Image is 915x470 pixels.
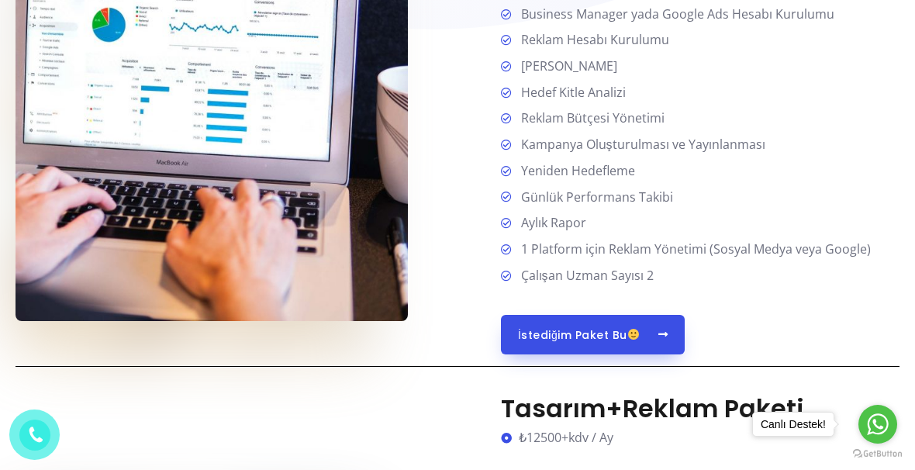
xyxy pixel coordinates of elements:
a: Canlı Destek! [752,412,834,437]
span: Business Manager yada Google Ads Hesabı Kurulumu [515,3,834,26]
span: İstediğim paket Bu [518,329,640,340]
span: Kampanya Oluşturulması ve Yayınlanması [515,133,765,157]
span: Aylık Rapor [515,212,586,235]
span: Çalışan Uzman Sayısı 2 [515,264,654,288]
img: phone.png [25,425,44,444]
div: Canlı Destek! [753,413,834,436]
span: Reklam Hesabı Kurulumu [515,29,669,52]
span: 1 Platform için Reklam Yönetimi (Sosyal Medya veya Google) [515,238,871,261]
span: Hedef Kitle Analizi [515,81,626,105]
span: [PERSON_NAME] [515,55,617,78]
span: ₺12500+kdv / Ay [515,427,613,450]
span: Günlük Performans Takibi [515,186,673,209]
span: Reklam Bütçesi Yönetimi [515,107,665,130]
h3: Tasarım+Reklam Paketi [501,394,899,423]
img: 🙂 [628,329,639,340]
span: Yeniden Hedefleme [515,160,635,183]
a: İstediğim paket Bu🙂 [501,315,685,354]
a: Go to GetButton.io website [853,449,903,459]
a: Go to whatsapp [858,405,897,444]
